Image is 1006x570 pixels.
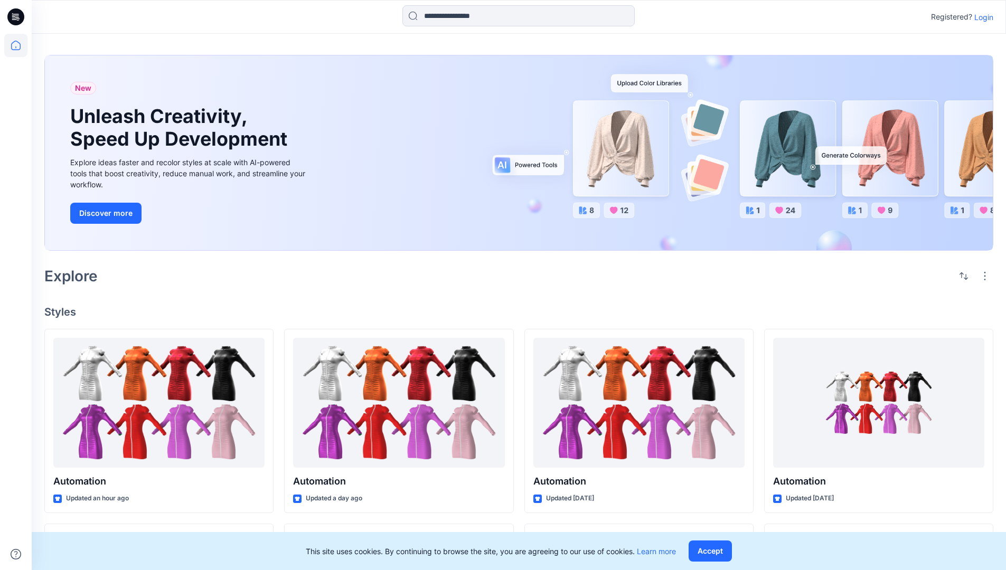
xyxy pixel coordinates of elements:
[533,338,745,468] a: Automation
[70,157,308,190] div: Explore ideas faster and recolor styles at scale with AI-powered tools that boost creativity, red...
[293,474,504,489] p: Automation
[637,547,676,556] a: Learn more
[773,474,984,489] p: Automation
[70,203,308,224] a: Discover more
[44,268,98,284] h2: Explore
[70,203,142,224] button: Discover more
[786,493,834,504] p: Updated [DATE]
[773,338,984,468] a: Automation
[53,474,265,489] p: Automation
[70,105,292,150] h1: Unleash Creativity, Speed Up Development
[533,474,745,489] p: Automation
[689,540,732,562] button: Accept
[546,493,594,504] p: Updated [DATE]
[53,338,265,468] a: Automation
[974,12,993,23] p: Login
[75,82,91,94] span: New
[306,493,362,504] p: Updated a day ago
[66,493,129,504] p: Updated an hour ago
[44,306,993,318] h4: Styles
[306,546,676,557] p: This site uses cookies. By continuing to browse the site, you are agreeing to our use of cookies.
[931,11,972,23] p: Registered?
[293,338,504,468] a: Automation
